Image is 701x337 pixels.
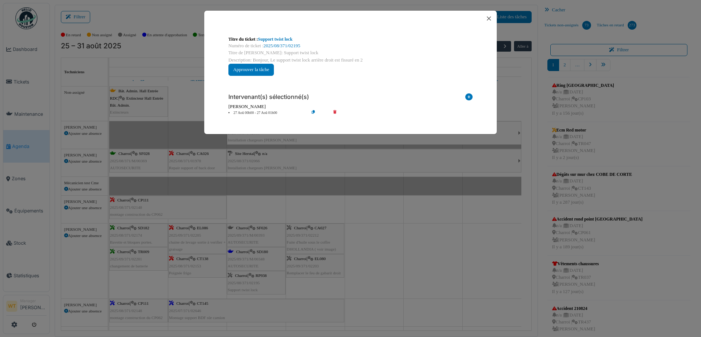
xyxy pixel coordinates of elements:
[465,93,473,103] i: Ajouter
[228,57,473,64] div: Description: Bonjour, Le support twist lock arrière droit est fissuré en 2
[264,43,300,48] a: 2025/08/371/02195
[228,42,473,49] div: Numéro de ticket :
[228,36,473,42] div: Titre du ticket :
[225,110,309,116] li: 27 Aoû 00h00 - 27 Aoû 01h00
[228,103,473,110] div: [PERSON_NAME]
[228,64,274,76] button: Approuver la tâche
[258,37,293,42] a: Support twist lock
[228,93,309,100] h6: Intervenant(s) sélectionné(s)
[228,49,473,56] div: Titre de [PERSON_NAME]: Support twist lock
[484,14,494,23] button: Close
